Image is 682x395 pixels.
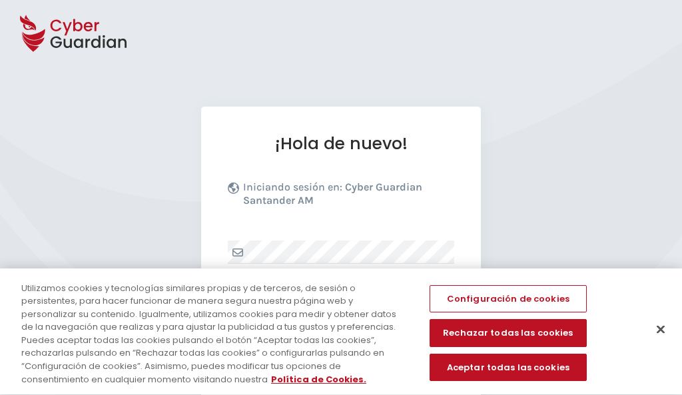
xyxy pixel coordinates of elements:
[243,181,422,206] b: Cyber Guardian Santander AM
[243,181,451,214] p: Iniciando sesión en:
[646,315,675,344] button: Cerrar
[271,373,366,386] a: Más información sobre su privacidad, se abre en una nueva pestaña
[430,320,587,348] button: Rechazar todas las cookies
[430,354,587,382] button: Aceptar todas las cookies
[21,282,409,386] div: Utilizamos cookies y tecnologías similares propias y de terceros, de sesión o persistentes, para ...
[228,133,454,154] h1: ¡Hola de nuevo!
[430,285,587,313] button: Configuración de cookies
